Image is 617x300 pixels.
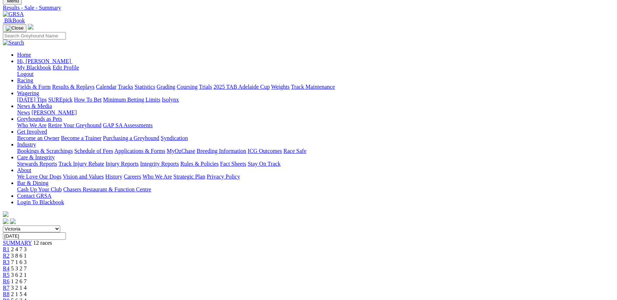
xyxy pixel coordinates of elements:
[3,259,10,265] a: R3
[17,135,614,141] div: Get Involved
[135,84,155,90] a: Statistics
[63,186,151,192] a: Chasers Restaurant & Function Centre
[17,103,52,109] a: News & Media
[74,97,102,103] a: How To Bet
[17,58,72,64] a: Hi, [PERSON_NAME]
[3,253,10,259] a: R2
[3,278,10,284] span: R6
[105,174,122,180] a: History
[17,97,614,103] div: Wagering
[220,161,246,167] a: Fact Sheets
[17,161,57,167] a: Stewards Reports
[11,285,27,291] span: 3 2 1 4
[3,40,24,46] img: Search
[28,24,33,30] img: logo-grsa-white.png
[17,84,614,90] div: Racing
[17,154,55,160] a: Care & Integrity
[17,109,30,115] a: News
[17,122,614,129] div: Greyhounds as Pets
[180,161,219,167] a: Rules & Policies
[114,148,165,154] a: Applications & Forms
[207,174,240,180] a: Privacy Policy
[3,32,66,40] input: Search
[177,84,198,90] a: Coursing
[3,211,9,217] img: logo-grsa-white.png
[17,186,614,193] div: Bar & Dining
[3,232,66,240] input: Select date
[61,135,102,141] a: Become a Trainer
[17,109,614,116] div: News & Media
[63,174,104,180] a: Vision and Values
[162,97,179,103] a: Isolynx
[17,141,36,148] a: Industry
[271,84,290,90] a: Weights
[199,84,212,90] a: Trials
[52,84,94,90] a: Results & Replays
[3,285,10,291] a: R7
[103,135,159,141] a: Purchasing a Greyhound
[3,240,32,246] a: SUMMARY
[17,186,62,192] a: Cash Up Your Club
[17,199,64,205] a: Login To Blackbook
[17,174,614,180] div: About
[105,161,139,167] a: Injury Reports
[157,84,175,90] a: Grading
[17,122,47,128] a: Who We Are
[96,84,116,90] a: Calendar
[248,148,282,154] a: ICG Outcomes
[17,135,59,141] a: Become an Owner
[291,84,335,90] a: Track Maintenance
[10,218,16,224] img: twitter.svg
[11,278,27,284] span: 1 2 6 7
[140,161,179,167] a: Integrity Reports
[161,135,188,141] a: Syndication
[17,71,33,77] a: Logout
[3,17,25,24] a: BlkBook
[3,5,614,11] a: Results - Sale - Summary
[58,161,104,167] a: Track Injury Rebate
[3,265,10,271] span: R4
[17,77,33,83] a: Racing
[48,97,72,103] a: SUREpick
[124,174,141,180] a: Careers
[197,148,246,154] a: Breeding Information
[53,64,79,71] a: Edit Profile
[3,246,10,252] a: R1
[3,24,26,32] button: Toggle navigation
[11,259,27,265] span: 7 1 6 3
[74,148,113,154] a: Schedule of Fees
[17,58,71,64] span: Hi, [PERSON_NAME]
[167,148,195,154] a: MyOzChase
[103,97,160,103] a: Minimum Betting Limits
[17,84,51,90] a: Fields & Form
[17,193,51,199] a: Contact GRSA
[3,218,9,224] img: facebook.svg
[3,11,24,17] img: GRSA
[31,109,77,115] a: [PERSON_NAME]
[11,246,27,252] span: 2 4 7 3
[6,25,24,31] img: Close
[248,161,280,167] a: Stay On Track
[118,84,133,90] a: Tracks
[11,272,27,278] span: 3 6 2 1
[17,174,61,180] a: We Love Our Dogs
[17,167,31,173] a: About
[17,64,614,77] div: Hi, [PERSON_NAME]
[17,52,31,58] a: Home
[11,265,27,271] span: 5 3 2 7
[17,90,39,96] a: Wagering
[11,291,27,297] span: 2 1 5 4
[3,272,10,278] a: R5
[283,148,306,154] a: Race Safe
[3,291,10,297] a: R8
[4,17,25,24] span: BlkBook
[33,240,52,246] span: 12 races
